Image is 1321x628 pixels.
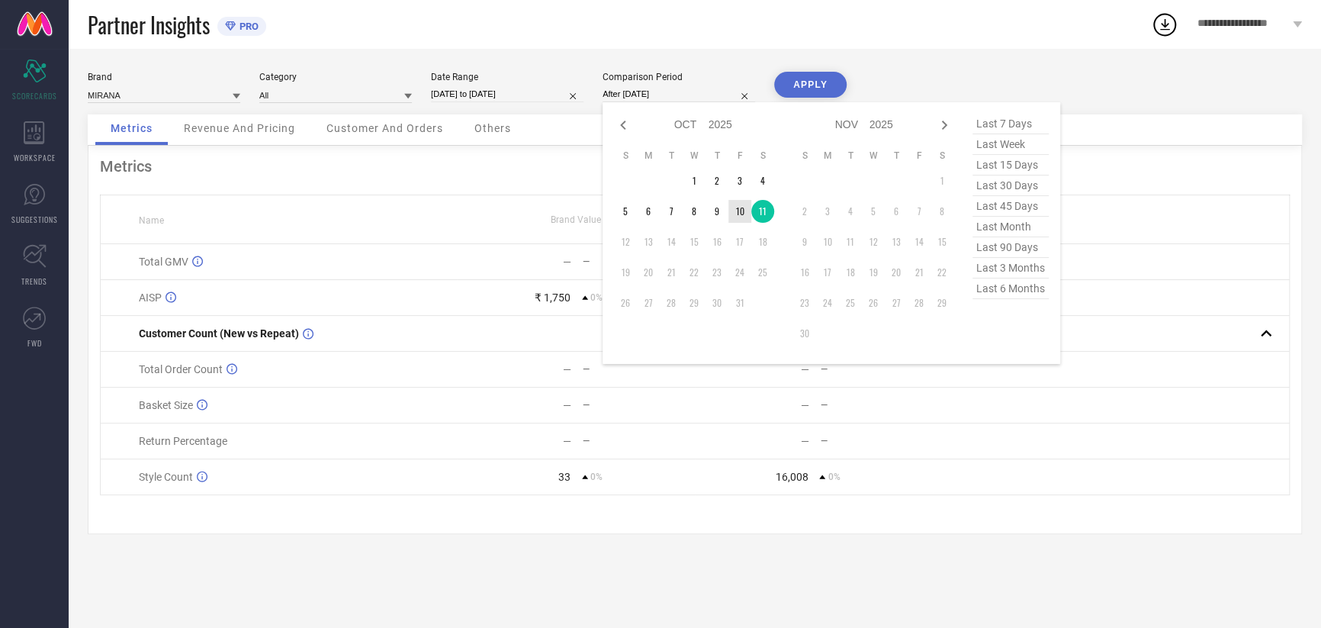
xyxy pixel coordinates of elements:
[800,435,808,447] div: —
[683,150,705,162] th: Wednesday
[236,21,259,32] span: PRO
[935,116,953,134] div: Next month
[793,261,816,284] td: Sun Nov 16 2025
[728,230,751,253] td: Fri Oct 17 2025
[885,150,908,162] th: Thursday
[637,150,660,162] th: Monday
[908,150,930,162] th: Friday
[111,122,153,134] span: Metrics
[590,472,603,482] span: 0%
[972,134,1049,155] span: last week
[614,230,637,253] td: Sun Oct 12 2025
[683,261,705,284] td: Wed Oct 22 2025
[705,150,728,162] th: Thursday
[431,86,583,102] input: Select date range
[972,258,1049,279] span: last 3 months
[27,337,42,349] span: FWD
[820,400,931,411] div: —
[972,155,1049,176] span: last 15 days
[751,169,774,192] td: Sat Oct 04 2025
[751,261,774,284] td: Sat Oct 25 2025
[930,291,953,314] td: Sat Nov 29 2025
[184,122,295,134] span: Revenue And Pricing
[683,200,705,223] td: Wed Oct 08 2025
[775,471,808,483] div: 16,008
[139,291,162,304] span: AISP
[660,150,683,162] th: Tuesday
[139,363,223,375] span: Total Order Count
[972,217,1049,237] span: last month
[603,72,755,82] div: Comparison Period
[431,72,583,82] div: Date Range
[885,200,908,223] td: Thu Nov 06 2025
[139,256,188,268] span: Total GMV
[614,291,637,314] td: Sun Oct 26 2025
[12,90,57,101] span: SCORECARDS
[139,215,164,226] span: Name
[551,214,601,225] span: Brand Value
[326,122,443,134] span: Customer And Orders
[603,86,755,102] input: Select comparison period
[930,150,953,162] th: Saturday
[660,230,683,253] td: Tue Oct 14 2025
[908,230,930,253] td: Fri Nov 14 2025
[563,399,571,411] div: —
[728,169,751,192] td: Fri Oct 03 2025
[139,399,193,411] span: Basket Size
[972,279,1049,299] span: last 6 months
[862,230,885,253] td: Wed Nov 12 2025
[862,150,885,162] th: Wednesday
[614,261,637,284] td: Sun Oct 19 2025
[930,169,953,192] td: Sat Nov 01 2025
[705,291,728,314] td: Thu Oct 30 2025
[705,230,728,253] td: Thu Oct 16 2025
[839,200,862,223] td: Tue Nov 04 2025
[14,152,56,163] span: WORKSPACE
[88,72,240,82] div: Brand
[1151,11,1178,38] div: Open download list
[705,200,728,223] td: Thu Oct 09 2025
[800,363,808,375] div: —
[972,176,1049,196] span: last 30 days
[751,150,774,162] th: Saturday
[828,472,840,482] span: 0%
[793,322,816,345] td: Sun Nov 30 2025
[816,150,839,162] th: Monday
[816,261,839,284] td: Mon Nov 17 2025
[816,230,839,253] td: Mon Nov 10 2025
[637,261,660,284] td: Mon Oct 20 2025
[637,291,660,314] td: Mon Oct 27 2025
[972,196,1049,217] span: last 45 days
[774,72,847,98] button: APPLY
[839,261,862,284] td: Tue Nov 18 2025
[908,261,930,284] td: Fri Nov 21 2025
[11,214,58,225] span: SUGGESTIONS
[908,291,930,314] td: Fri Nov 28 2025
[563,363,571,375] div: —
[583,364,694,375] div: —
[839,150,862,162] th: Tuesday
[839,230,862,253] td: Tue Nov 11 2025
[972,114,1049,134] span: last 7 days
[820,436,931,446] div: —
[21,275,47,287] span: TRENDS
[751,230,774,253] td: Sat Oct 18 2025
[816,291,839,314] td: Mon Nov 24 2025
[816,200,839,223] td: Mon Nov 03 2025
[930,200,953,223] td: Sat Nov 08 2025
[535,291,571,304] div: ₹ 1,750
[660,200,683,223] td: Tue Oct 07 2025
[637,200,660,223] td: Mon Oct 06 2025
[259,72,412,82] div: Category
[862,200,885,223] td: Wed Nov 05 2025
[705,169,728,192] td: Thu Oct 02 2025
[563,435,571,447] div: —
[88,9,210,40] span: Partner Insights
[839,291,862,314] td: Tue Nov 25 2025
[683,291,705,314] td: Wed Oct 29 2025
[728,150,751,162] th: Friday
[793,150,816,162] th: Sunday
[614,150,637,162] th: Sunday
[139,435,227,447] span: Return Percentage
[862,261,885,284] td: Wed Nov 19 2025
